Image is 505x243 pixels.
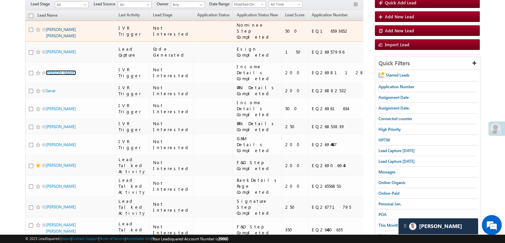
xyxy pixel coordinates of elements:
[285,49,305,55] div: 150
[379,127,401,132] span: High Priority
[282,11,308,20] a: Lead Score
[312,183,364,189] div: EQ26556853
[232,1,266,8] a: Modified On
[25,236,228,242] span: © 2025 LeadSquared | | | | |
[285,106,305,112] div: 500
[119,67,141,79] span: IVR Trigger
[236,224,279,236] div: F&O Step Completed
[31,1,55,7] span: Lead Stage
[118,1,152,8] a: All
[385,42,409,47] span: Import Lead
[153,85,191,97] div: Not Interested
[379,116,412,121] span: Connected counter
[285,141,305,147] div: 200
[312,88,364,94] div: EQ26882532
[209,1,232,7] span: Date Range
[312,162,364,168] div: EQ26906945
[236,46,279,58] div: Esign Completed
[46,49,76,54] a: [PERSON_NAME]
[119,221,146,239] span: Lead Talked Activity
[153,138,191,150] div: Not Interested
[171,1,205,8] input: Type to Search
[97,191,121,200] em: Submit
[153,103,191,115] div: Not Interested
[153,180,191,192] div: Not Interested
[312,28,364,34] div: EQ16593652
[375,57,480,70] div: Quick Filters
[269,1,300,7] span: All Time
[233,11,281,20] a: Application Status New
[285,88,305,94] div: 200
[236,198,279,216] div: Signature Step Completed
[236,159,279,171] div: F&O Step Completed
[196,2,204,8] a: Show All Items
[46,88,55,93] a: Sanat
[35,35,112,44] div: Leave a message
[379,84,414,89] span: Application Number
[385,28,414,33] span: Add New Lead
[236,85,279,97] div: PAN Details Completed
[285,123,305,129] div: 250
[285,162,305,168] div: 200
[118,2,150,8] span: All
[153,224,191,236] div: Not Interested
[312,141,364,147] div: EQ26944467
[115,11,143,20] a: Last Activity
[153,67,191,79] div: Not Interested
[285,204,305,210] div: 250
[157,1,171,7] span: Owner
[46,204,76,209] a: [PERSON_NAME]
[46,70,76,75] a: [PERSON_NAME]
[119,177,146,195] span: Lead Talked Activity
[236,12,278,17] span: Application Status New
[379,159,415,164] span: Lead Capture [DATE]
[153,12,172,17] span: Lead Stage
[119,85,141,97] span: IVR Trigger
[312,204,364,210] div: EQ26771795
[46,142,76,147] a: [PERSON_NAME]
[269,1,302,8] a: All Time
[153,201,191,213] div: Not Interested
[386,73,409,78] span: Starred Leads
[218,236,228,241] span: 39660
[285,183,305,189] div: 200
[409,223,416,230] img: Carter
[312,70,364,76] div: EQ26981128
[46,163,76,168] a: [PERSON_NAME]
[46,106,76,111] a: [PERSON_NAME]
[9,62,121,185] textarea: Type your message and click 'Submit'
[197,12,229,17] span: Application Status
[119,103,141,115] span: IVR Trigger
[236,64,279,82] div: Income Details Completed
[285,28,305,34] div: 500
[308,11,351,20] a: Application Number
[46,27,76,38] a: [PERSON_NAME] [PERSON_NAME]
[398,218,478,235] div: carter-dragCarter[PERSON_NAME]
[34,12,61,20] a: Lead Name
[46,222,76,240] a: [PERSON_NAME] [PERSON_NAME] Mirjamle
[109,3,125,19] div: Minimize live chat window
[236,177,279,195] div: BankDetails Page Completed
[285,227,305,233] div: 350
[153,25,191,37] div: Not Interested
[119,198,146,216] span: Lead Talked Activity
[99,236,125,241] a: Terms of Service
[153,121,191,132] div: Not Interested
[46,124,76,129] a: [PERSON_NAME]
[29,14,33,18] input: Check all records
[126,236,151,241] a: Acceptable Use
[379,201,401,206] span: Personal Jan.
[379,95,409,100] span: Assignment Date
[55,2,87,8] span: All
[312,227,364,233] div: EQ26460635
[72,236,98,241] a: Contact Support
[312,123,364,129] div: EQ26853839
[285,70,305,76] div: 200
[119,138,141,150] span: IVR Trigger
[152,236,228,241] span: Your Leadsquared Account Number is
[46,184,76,189] a: [PERSON_NAME]
[285,12,304,17] span: Lead Score
[236,121,279,132] div: PAN Details Completed
[379,137,390,142] span: HPTM
[232,1,264,7] span: Modified On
